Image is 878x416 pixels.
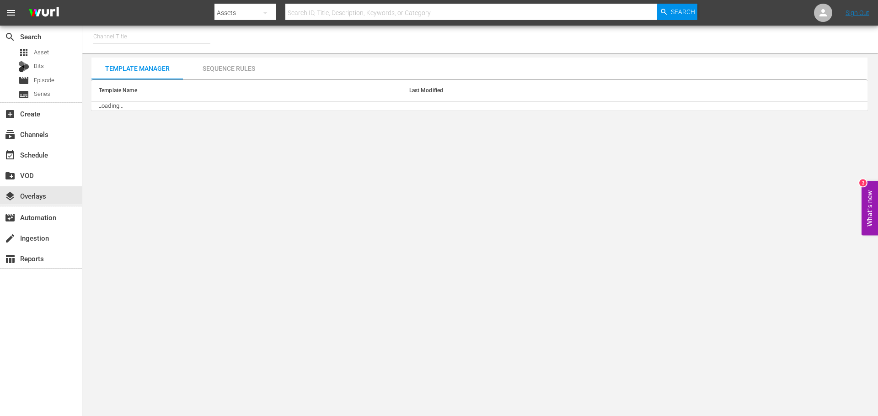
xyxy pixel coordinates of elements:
button: Template Manager [91,58,183,79]
span: menu [5,7,16,18]
div: 2 [859,179,867,186]
span: Schedule [5,150,16,161]
button: Open Feedback Widget [862,181,878,235]
a: Sign Out [846,9,869,16]
td: Loading... [91,102,867,111]
span: VOD [5,170,16,181]
span: Series [18,89,29,100]
span: Bits [34,62,44,71]
span: Reports [5,253,16,264]
span: Automation [5,212,16,223]
span: Asset [34,48,49,57]
span: Search [5,32,16,42]
span: Search [671,4,695,20]
button: Sequence Rules [183,58,274,79]
div: Bits [18,61,29,72]
span: Episode [18,75,29,86]
th: Template Name [91,80,402,102]
span: Ingestion [5,233,16,244]
span: Channels [5,129,16,140]
th: Last Modified [402,80,712,102]
span: Overlays [5,191,16,202]
button: Search [657,4,697,20]
span: Episode [34,76,54,85]
span: Asset [18,47,29,58]
img: ans4CAIJ8jUAAAAAAAAAAAAAAAAAAAAAAAAgQb4GAAAAAAAAAAAAAAAAAAAAAAAAJMjXAAAAAAAAAAAAAAAAAAAAAAAAgAT5G... [22,2,66,24]
span: Series [34,90,50,99]
span: Create [5,109,16,120]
